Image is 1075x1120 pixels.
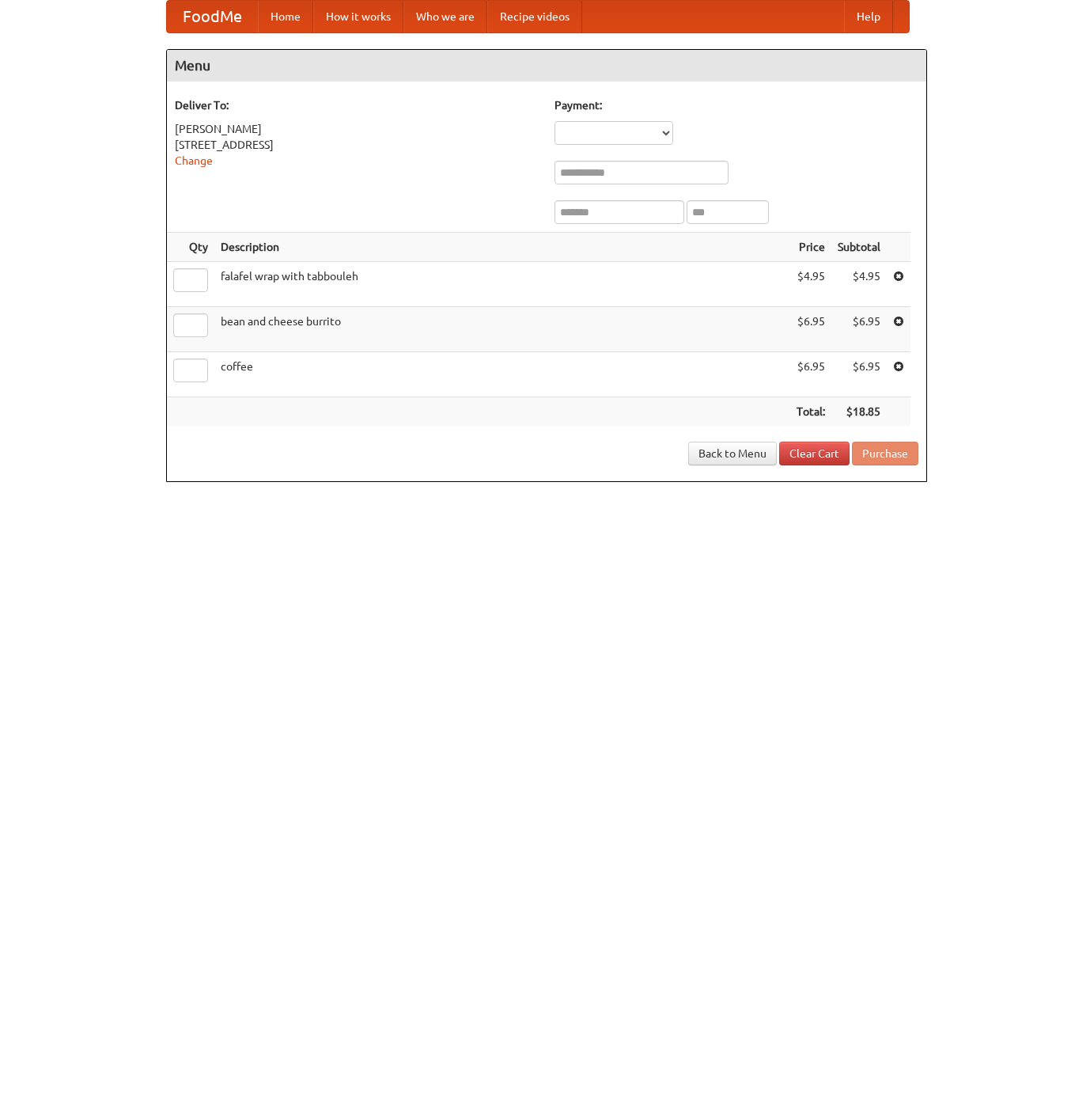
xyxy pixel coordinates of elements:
[167,233,214,262] th: Qty
[175,154,213,167] a: Change
[790,397,831,427] th: Total:
[831,352,887,397] td: $6.95
[175,121,539,137] div: [PERSON_NAME]
[852,442,918,465] button: Purchase
[831,307,887,352] td: $6.95
[790,233,831,262] th: Price
[167,50,926,82] h4: Menu
[831,262,887,307] td: $4.95
[214,262,790,307] td: falafel wrap with tabbouleh
[790,262,831,307] td: $4.95
[258,1,313,32] a: Home
[555,97,918,113] h5: Payment:
[167,1,258,32] a: FoodMe
[487,1,582,32] a: Recipe videos
[403,1,487,32] a: Who we are
[831,397,887,427] th: $18.85
[790,307,831,352] td: $6.95
[175,137,539,153] div: [STREET_ADDRESS]
[214,352,790,397] td: coffee
[790,352,831,397] td: $6.95
[175,97,539,113] h5: Deliver To:
[214,233,790,262] th: Description
[214,307,790,352] td: bean and cheese burrito
[688,442,777,465] a: Back to Menu
[779,442,850,465] a: Clear Cart
[831,233,887,262] th: Subtotal
[844,1,893,32] a: Help
[313,1,403,32] a: How it works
